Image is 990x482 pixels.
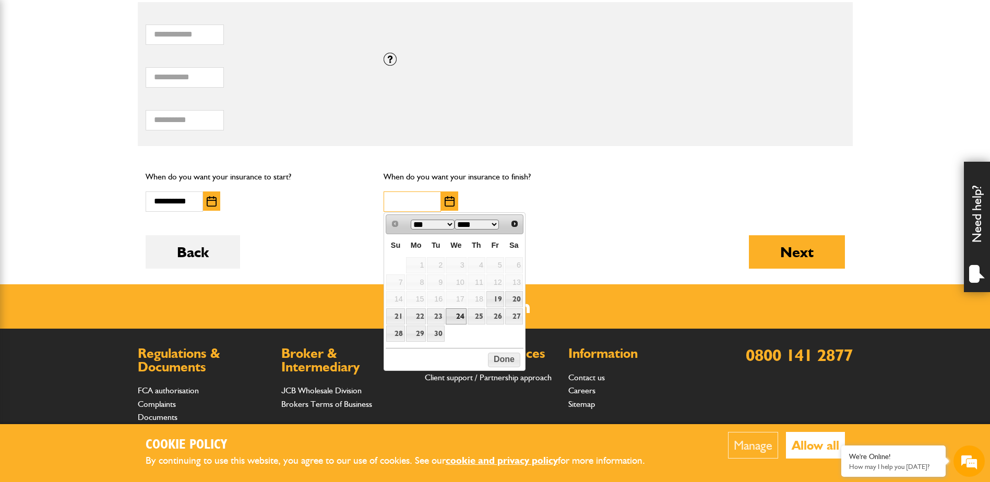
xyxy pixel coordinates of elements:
[468,308,485,324] a: 25
[406,326,426,342] a: 29
[281,385,362,395] a: JCB Wholesale Division
[281,399,372,409] a: Brokers Terms of Business
[138,385,199,395] a: FCA authorisation
[14,158,190,181] input: Enter your phone number
[505,308,523,324] a: 27
[425,372,552,382] a: Client support / Partnership approach
[472,241,481,249] span: Thursday
[510,220,519,228] span: Next
[488,353,520,367] button: Done
[445,196,455,207] img: Choose date
[14,127,190,150] input: Enter your email address
[446,308,466,324] a: 24
[138,412,177,422] a: Documents
[432,241,440,249] span: Tuesday
[849,452,938,461] div: We're Online!
[568,399,595,409] a: Sitemap
[146,453,662,469] p: By continuing to use this website, you agree to our use of cookies. See our for more information.
[146,437,662,453] h2: Cookie Policy
[411,241,422,249] span: Monday
[746,345,853,365] a: 0800 141 2877
[492,241,499,249] span: Friday
[18,58,44,73] img: d_20077148190_company_1631870298795_20077148190
[427,326,445,342] a: 30
[509,241,519,249] span: Saturday
[427,308,445,324] a: 23
[406,308,426,324] a: 22
[142,321,189,335] em: Start Chat
[749,235,845,269] button: Next
[446,454,558,466] a: cookie and privacy policy
[386,308,404,324] a: 21
[849,463,938,471] p: How may I help you today?
[207,196,217,207] img: Choose date
[568,385,595,395] a: Careers
[146,170,368,184] p: When do you want your insurance to start?
[281,347,414,373] h2: Broker & Intermediary
[54,58,175,72] div: Chat with us now
[568,347,701,360] h2: Information
[450,241,461,249] span: Wednesday
[384,170,606,184] p: When do you want your insurance to finish?
[728,432,778,459] button: Manage
[146,235,240,269] button: Back
[391,241,400,249] span: Sunday
[568,372,605,382] a: Contact us
[964,162,990,292] div: Need help?
[786,432,845,459] button: Allow all
[138,347,271,373] h2: Regulations & Documents
[507,216,522,231] a: Next
[138,399,176,409] a: Complaints
[386,326,404,342] a: 28
[486,291,504,307] a: 19
[171,5,196,30] div: Minimize live chat window
[505,291,523,307] a: 20
[486,308,504,324] a: 26
[14,97,190,119] input: Enter your last name
[14,189,190,312] textarea: Type your message and hit 'Enter'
